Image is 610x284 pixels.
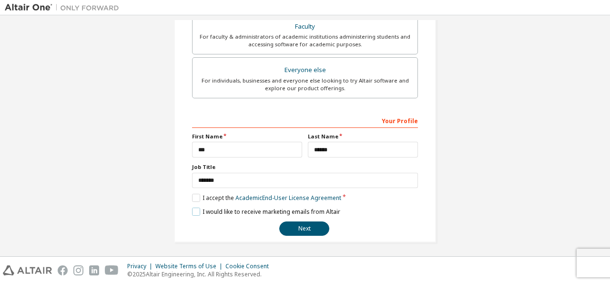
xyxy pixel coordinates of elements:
[198,33,412,48] div: For faculty & administrators of academic institutions administering students and accessing softwa...
[225,263,274,270] div: Cookie Consent
[5,3,124,12] img: Altair One
[235,194,341,202] a: Academic End-User License Agreement
[198,63,412,77] div: Everyone else
[192,208,340,216] label: I would like to receive marketing emails from Altair
[58,265,68,275] img: facebook.svg
[198,20,412,33] div: Faculty
[127,270,274,278] p: © 2025 Altair Engineering, Inc. All Rights Reserved.
[198,77,412,92] div: For individuals, businesses and everyone else looking to try Altair software and explore our prod...
[3,265,52,275] img: altair_logo.svg
[192,194,341,202] label: I accept the
[192,133,302,140] label: First Name
[279,221,329,236] button: Next
[127,263,155,270] div: Privacy
[308,133,418,140] label: Last Name
[105,265,119,275] img: youtube.svg
[73,265,83,275] img: instagram.svg
[192,163,418,171] label: Job Title
[89,265,99,275] img: linkedin.svg
[192,113,418,128] div: Your Profile
[155,263,225,270] div: Website Terms of Use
